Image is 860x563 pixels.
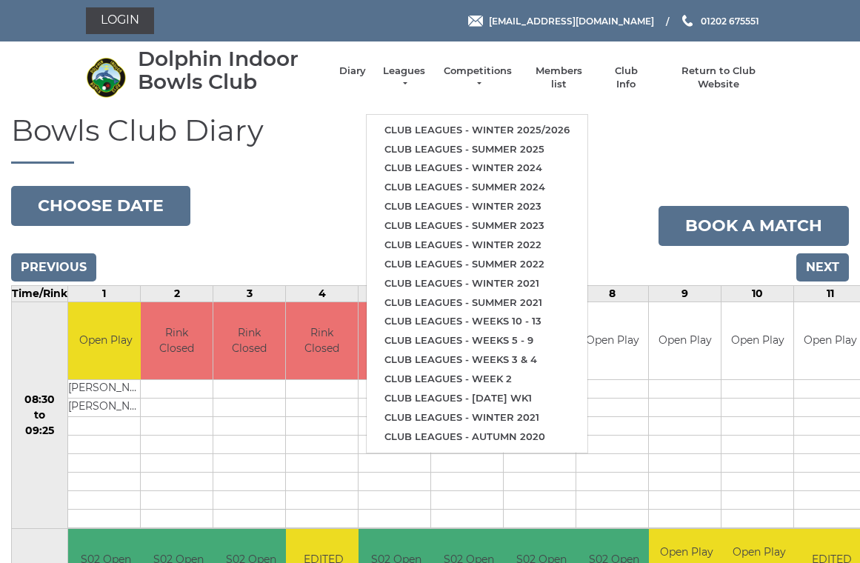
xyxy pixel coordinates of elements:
a: Book a match [659,206,849,246]
td: Rink Closed [359,302,430,380]
a: Club leagues - Winter 2021 [367,408,587,427]
img: Dolphin Indoor Bowls Club [86,57,127,98]
a: Club leagues - Summer 2021 [367,293,587,313]
td: Open Play [721,302,793,380]
a: Club leagues - Weeks 5 - 9 [367,331,587,350]
a: Login [86,7,154,34]
a: Club leagues - Week 2 [367,370,587,389]
h1: Bowls Club Diary [11,114,849,164]
a: Club leagues - Weeks 3 & 4 [367,350,587,370]
td: [PERSON_NAME] [68,399,143,417]
td: 5 [359,285,431,302]
a: Club leagues - Winter 2025/2026 [367,121,587,140]
td: 3 [213,285,286,302]
input: Next [796,253,849,281]
td: 8 [576,285,649,302]
td: Open Play [649,302,721,380]
a: Club leagues - Summer 2022 [367,255,587,274]
a: Members list [528,64,590,91]
td: [PERSON_NAME] [68,380,143,399]
span: [EMAIL_ADDRESS][DOMAIN_NAME] [489,15,654,26]
a: Club leagues - Winter 2023 [367,197,587,216]
td: 2 [141,285,213,302]
a: Club leagues - Winter 2024 [367,159,587,178]
div: Dolphin Indoor Bowls Club [138,47,324,93]
a: Club leagues - Summer 2024 [367,178,587,197]
a: Club leagues - Autumn 2020 [367,427,587,447]
td: Open Play [576,302,648,380]
ul: Leagues [366,114,588,453]
a: Club leagues - [DATE] wk1 [367,389,587,408]
td: 4 [286,285,359,302]
td: 10 [721,285,794,302]
a: Club leagues - Summer 2025 [367,140,587,159]
a: Competitions [442,64,513,91]
td: Rink Closed [286,302,358,380]
a: Club leagues - Weeks 10 - 13 [367,312,587,331]
td: 9 [649,285,721,302]
a: Phone us 01202 675551 [680,14,759,28]
img: Email [468,16,483,27]
button: Choose date [11,186,190,226]
span: 01202 675551 [701,15,759,26]
a: Club leagues - Winter 2021 [367,274,587,293]
td: Rink Closed [213,302,285,380]
a: Club Info [604,64,647,91]
input: Previous [11,253,96,281]
td: Open Play [68,302,143,380]
td: Rink Closed [141,302,213,380]
img: Phone us [682,15,693,27]
a: Club leagues - Winter 2022 [367,236,587,255]
a: Return to Club Website [662,64,774,91]
a: Leagues [381,64,427,91]
a: Club leagues - Summer 2023 [367,216,587,236]
a: Diary [339,64,366,78]
td: Time/Rink [12,285,68,302]
a: Email [EMAIL_ADDRESS][DOMAIN_NAME] [468,14,654,28]
td: 1 [68,285,141,302]
td: 08:30 to 09:25 [12,302,68,529]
